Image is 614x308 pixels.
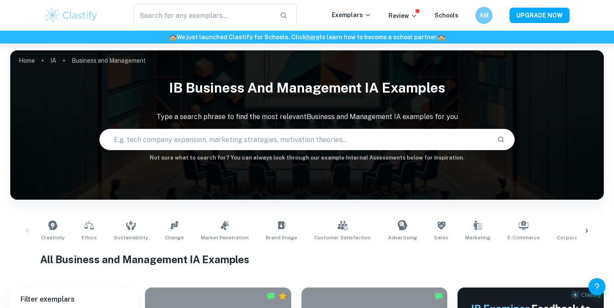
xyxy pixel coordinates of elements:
span: Corporate Profitability [557,234,614,241]
span: Sales [434,234,448,241]
button: Search [494,132,508,147]
img: Marked [434,292,443,300]
button: UPGRADE NOW [510,8,570,23]
span: Market Penetration [201,234,249,241]
span: 🏫 [438,34,445,41]
span: E-commerce [507,234,540,241]
span: Brand Image [266,234,297,241]
a: IA [50,55,56,67]
button: Help and Feedback [588,278,605,295]
a: here [306,34,319,41]
span: Marketing [465,234,490,241]
h1: All Business and Management IA Examples [40,252,574,267]
p: Review [388,11,417,20]
span: Ethics [81,234,97,241]
span: Customer Satisfaction [314,234,371,241]
a: Schools [434,12,458,19]
p: Type a search phrase to find the most relevant Business and Management IA examples for you [10,112,604,122]
h6: We just launched Clastify for Schools. Click to learn how to become a school partner. [2,32,612,42]
span: Change [165,234,184,241]
h6: AM [479,11,489,20]
input: E.g. tech company expansion, marketing strategies, motivation theories... [100,128,490,151]
h1: IB Business and Management IA examples [10,74,604,102]
span: Sustainability [114,234,148,241]
p: Business and Management [72,56,146,65]
span: Advertising [388,234,417,241]
p: Exemplars [332,10,371,20]
img: Clastify logo [44,7,98,24]
img: Marked [266,292,275,300]
div: Premium [278,292,287,300]
a: Home [19,55,35,67]
span: Creativity [41,234,64,241]
button: AM [475,7,492,24]
span: 🏫 [169,34,177,41]
input: Search for any exemplars... [133,3,273,27]
h6: Not sure what to search for? You can always look through our example Internal Assessments below f... [10,154,604,162]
